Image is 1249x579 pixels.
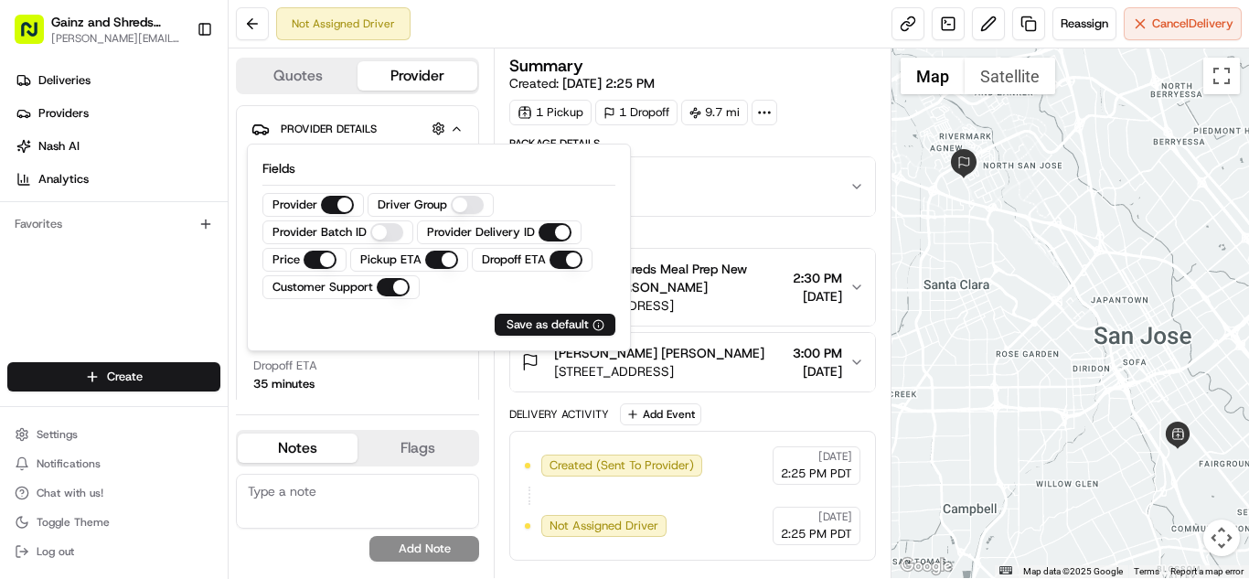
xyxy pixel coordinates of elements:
a: Open this area in Google Maps (opens a new window) [896,554,956,578]
button: Reassign [1052,7,1116,40]
span: [PERSON_NAME] [PERSON_NAME] [554,344,764,362]
span: Cancel Delivery [1152,16,1233,32]
label: Provider [272,197,317,213]
img: 1738778727109-b901c2ba-d612-49f7-a14d-d897ce62d23f [38,175,71,208]
img: Google [896,554,956,578]
button: CancelDelivery [1124,7,1242,40]
label: Price [272,252,300,268]
a: Deliveries [7,66,228,95]
a: Terms [1134,566,1159,576]
span: 2:25 PM PDT [781,466,852,482]
button: Gainz and Shreds Meal Prep [51,13,182,31]
p: Fields [262,159,615,177]
span: Pylon [182,444,221,457]
button: Gainz and Shreds Meal Prep New location [PERSON_NAME][STREET_ADDRESS]2:30 PM[DATE] [510,249,875,326]
button: [PERSON_NAME][EMAIL_ADDRESS][DOMAIN_NAME] [51,31,182,46]
button: Create [7,362,220,391]
span: Nash AI [38,138,80,155]
button: Settings [7,422,220,447]
p: Welcome 👋 [18,73,333,102]
input: Clear [48,118,302,137]
span: Reassign [1061,16,1108,32]
button: Keyboard shortcuts [999,566,1012,574]
div: 9.7 mi [681,100,748,125]
label: Customer Support [272,279,373,295]
span: Analytics [38,171,89,188]
label: Dropoff ETA [482,252,546,268]
span: [DATE] [818,449,852,464]
div: 📗 [18,411,33,425]
div: Location Details [509,228,876,242]
span: Chat with us! [37,486,103,500]
a: Nash AI [7,132,228,161]
button: Add Event [620,403,701,425]
span: API Documentation [173,409,294,427]
div: 💻 [155,411,169,425]
span: Map data ©2025 Google [1023,566,1123,576]
span: 2:30 PM [793,269,842,287]
button: Map camera controls [1203,520,1240,556]
span: Settings [37,427,78,442]
button: Flags [358,434,477,463]
a: 📗Knowledge Base [11,402,147,434]
span: Gainz and Shreds Meal Prep New location [PERSON_NAME] [554,260,785,296]
img: Dianne Alexi Soriano [18,316,48,345]
button: Quotes [238,61,358,91]
span: Knowledge Base [37,409,140,427]
button: Save as default [507,316,604,333]
div: Favorites [7,209,220,239]
button: Show satellite imagery [965,58,1055,94]
button: See all [283,234,333,256]
div: Past conversations [18,238,117,252]
button: Start new chat [311,180,333,202]
span: Not Assigned Driver [550,518,658,534]
button: Show street map [901,58,965,94]
span: [DATE] [818,509,852,524]
a: Providers [7,99,228,128]
span: [DATE] 2:25 PM [562,75,655,91]
button: Notes [238,434,358,463]
button: $40.00 [510,157,875,216]
span: Created: [509,74,655,92]
div: Package Details [509,136,876,151]
span: Dropoff ETA [253,358,317,374]
span: Providers [38,105,89,122]
span: [DATE] [256,333,294,348]
span: 3:00 PM [793,344,842,362]
span: Toggle Theme [37,515,110,530]
label: Pickup ETA [360,252,422,268]
span: [STREET_ADDRESS] [554,362,764,381]
div: Delivery Activity [509,407,609,422]
button: Chat with us! [7,480,220,506]
button: Provider Details [251,113,464,144]
span: Log out [37,544,74,559]
div: 1 Dropoff [595,100,678,125]
button: Log out [7,539,220,564]
img: 1736555255976-a54dd68f-1ca7-489b-9aae-adbdc363a1c4 [37,334,51,348]
span: [DATE] [793,287,842,306]
a: Report a map error [1170,566,1244,576]
a: 💻API Documentation [147,402,301,434]
div: 1 Pickup [509,100,592,125]
label: Provider Batch ID [272,224,367,241]
div: We're available if you need us! [82,193,251,208]
button: Toggle fullscreen view [1203,58,1240,94]
button: Gainz and Shreds Meal Prep[PERSON_NAME][EMAIL_ADDRESS][DOMAIN_NAME] [7,7,189,51]
button: Save as default [495,314,615,336]
span: [DATE] [162,284,199,298]
span: [PERSON_NAME] [57,284,148,298]
div: Start new chat [82,175,300,193]
img: 1736555255976-a54dd68f-1ca7-489b-9aae-adbdc363a1c4 [18,175,51,208]
span: Create [107,369,143,385]
a: Analytics [7,165,228,194]
img: Nash [18,18,55,55]
button: Provider [358,61,477,91]
button: [PERSON_NAME] [PERSON_NAME][STREET_ADDRESS]3:00 PM[DATE] [510,333,875,391]
span: [STREET_ADDRESS] [554,296,785,315]
span: [DATE] [793,362,842,381]
span: Created (Sent To Provider) [550,457,694,474]
span: Provider Details [281,122,377,136]
h3: Summary [509,58,583,74]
